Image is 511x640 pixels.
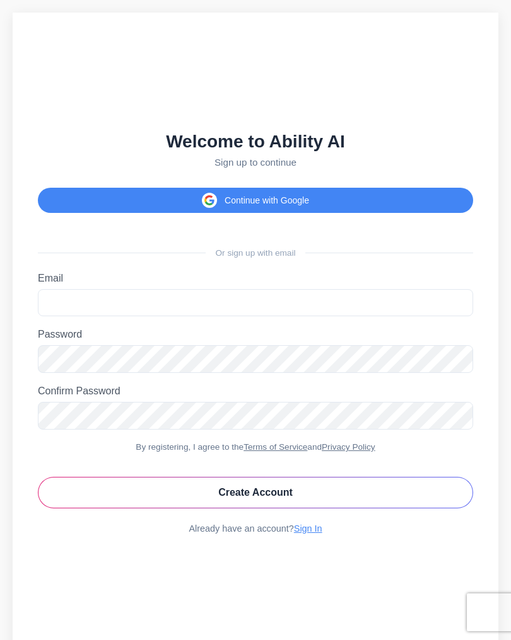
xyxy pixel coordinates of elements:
div: Or sign up with email [38,248,473,258]
a: Sign In [294,523,322,534]
label: Password [38,329,473,340]
button: Continue with Google [38,188,473,213]
div: Already have an account? [38,523,473,534]
button: Create Account [38,477,473,508]
div: By registering, I agree to the and [38,442,473,452]
label: Email [38,273,473,284]
a: Terms of Service [244,442,307,452]
p: Sign up to continue [38,157,473,168]
a: Privacy Policy [322,442,375,452]
label: Confirm Password [38,386,473,397]
h2: Welcome to Ability AI [38,132,473,152]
